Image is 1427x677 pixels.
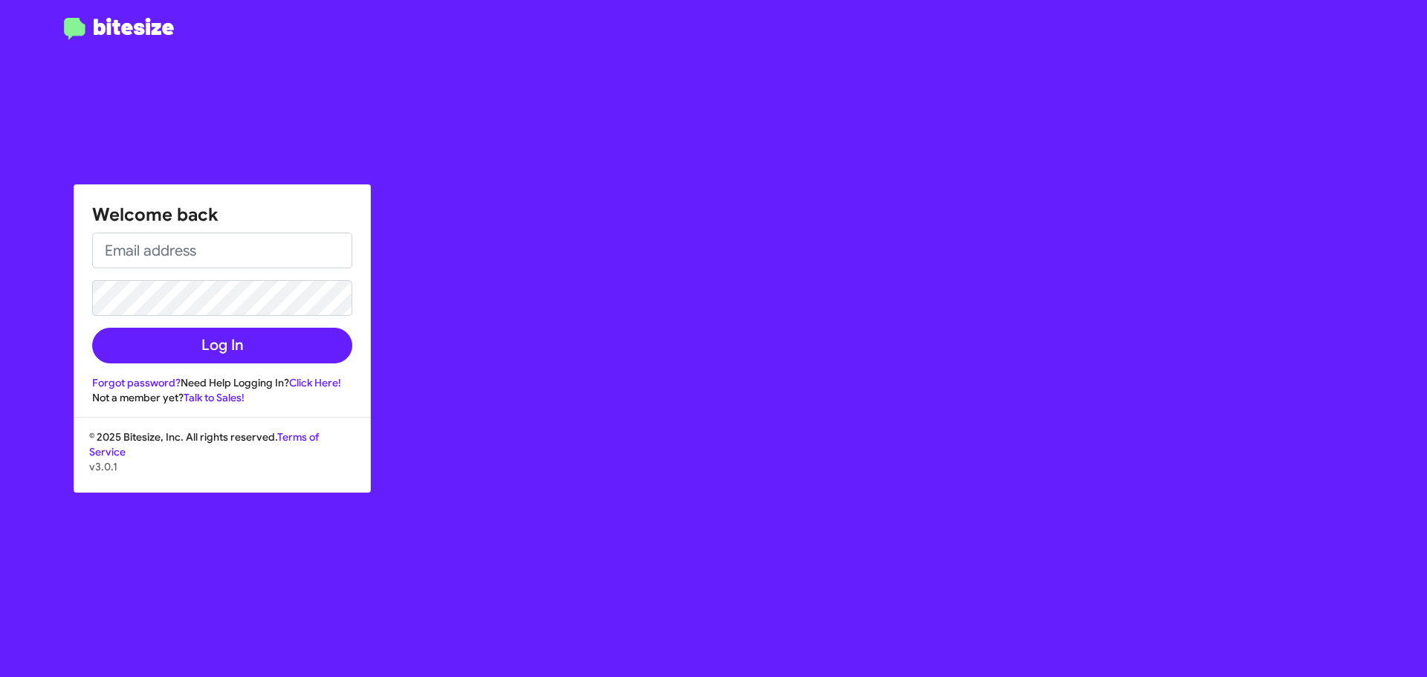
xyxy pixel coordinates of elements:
button: Log In [92,328,352,363]
input: Email address [92,233,352,268]
h1: Welcome back [92,203,352,227]
div: Not a member yet? [92,390,352,405]
div: Need Help Logging In? [92,375,352,390]
a: Talk to Sales! [184,391,245,404]
div: © 2025 Bitesize, Inc. All rights reserved. [74,430,370,492]
p: v3.0.1 [89,459,355,474]
a: Forgot password? [92,376,181,389]
a: Click Here! [289,376,341,389]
